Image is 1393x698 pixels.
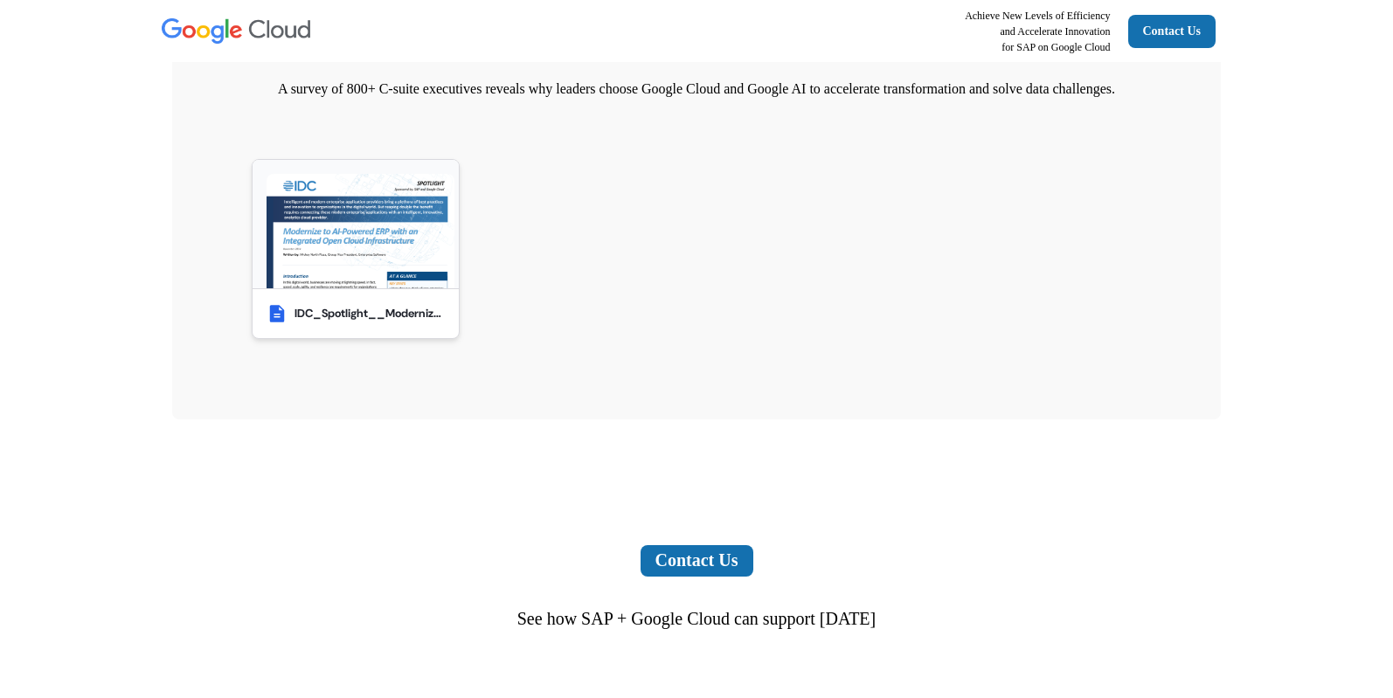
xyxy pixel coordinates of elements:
img: IDC_Spotlight__Modernize_to_AI-Powered_ERP_with_an_Integrated_Open_Cloud_Infrastructure_(2).pdf [267,174,454,294]
p: Achieve New Levels of Efficiency and Accelerate Innovation for SAP on Google Cloud [965,8,1110,55]
button: IDC_Spotlight__Modernize_to_AI-Powered_ERP_with_an_Integrated_Open_Cloud_Infrastructure_(2).pdfID... [252,159,460,339]
p: See how SAP + Google Cloud can support [DATE] [517,608,877,629]
p: A survey of 800+ C-suite executives reveals why leaders choose Google Cloud and Google AI to acce... [278,79,1115,100]
div: IDC_Spotlight__Modernize_to_AI-Powered_ERP_with_an_Integrated_Open_Cloud_Infrastructure_(2).pdf [295,305,445,322]
a: Contact Us [1128,15,1216,48]
a: Contact Us [641,545,753,577]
